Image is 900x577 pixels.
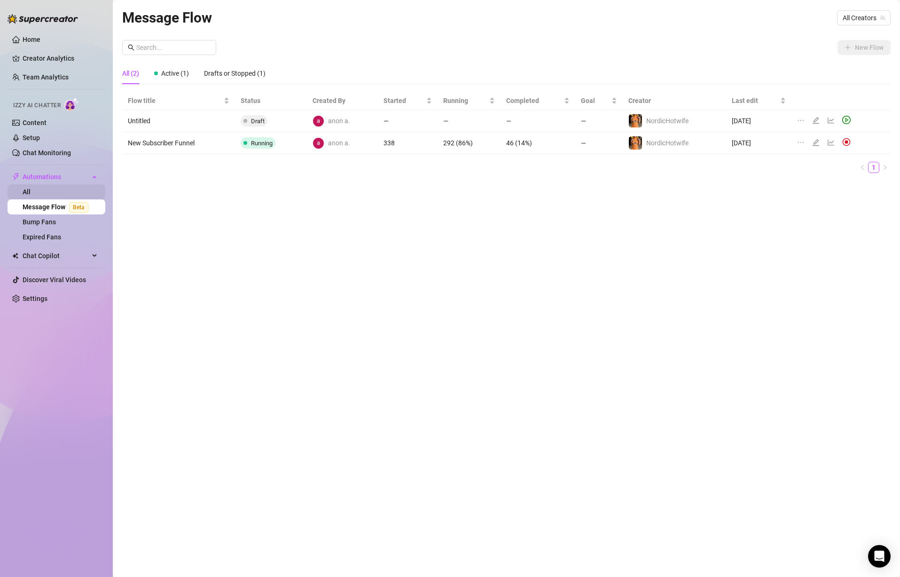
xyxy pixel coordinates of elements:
[23,188,31,196] a: All
[623,92,726,110] th: Creator
[882,165,888,170] span: right
[122,68,139,79] div: All (2)
[378,110,438,132] td: —
[812,117,820,124] span: edit
[383,95,424,106] span: Started
[69,202,88,213] span: Beta
[313,116,324,126] img: anon anonH
[12,253,18,259] img: Chat Copilot
[328,116,350,126] span: anon a.
[501,92,575,110] th: Completed
[378,132,438,154] td: 338
[629,114,642,127] img: NordicHotwife
[646,117,689,125] span: NordicHotwife
[23,169,89,184] span: Automations
[12,173,20,181] span: thunderbolt
[646,139,689,147] span: NordicHotwife
[438,110,501,132] td: —
[812,139,820,146] span: edit
[726,92,791,110] th: Last edit
[879,162,891,173] li: Next Page
[438,132,501,154] td: 292 (86%)
[827,139,835,146] span: line-chart
[837,40,891,55] button: New Flow
[122,110,235,132] td: Untitled
[880,15,885,21] span: team
[13,101,61,110] span: Izzy AI Chatter
[204,68,266,79] div: Drafts or Stopped (1)
[122,92,235,110] th: Flow title
[23,36,40,43] a: Home
[869,162,879,173] a: 1
[726,110,791,132] td: [DATE]
[797,139,805,146] span: ellipsis
[629,136,642,150] img: NordicHotwife
[328,138,350,148] span: anon a.
[827,117,835,124] span: line-chart
[23,134,40,142] a: Setup
[575,92,623,110] th: Goal
[23,119,47,126] a: Content
[64,97,79,111] img: AI Chatter
[581,95,610,106] span: Goal
[23,149,71,157] a: Chat Monitoring
[235,92,307,110] th: Status
[868,545,891,568] div: Open Intercom Messenger
[23,51,98,66] a: Creator Analytics
[842,138,851,146] img: svg%3e
[868,162,879,173] li: 1
[23,276,86,284] a: Discover Viral Videos
[879,162,891,173] button: right
[313,138,324,149] img: anon anonH
[857,162,868,173] li: Previous Page
[251,140,273,147] span: Running
[128,44,134,51] span: search
[506,95,562,106] span: Completed
[161,70,189,77] span: Active (1)
[438,92,501,110] th: Running
[23,233,61,241] a: Expired Fans
[726,132,791,154] td: [DATE]
[23,218,56,226] a: Bump Fans
[575,110,623,132] td: —
[575,132,623,154] td: —
[842,116,851,124] span: play-circle
[797,117,805,124] span: ellipsis
[732,95,778,106] span: Last edit
[307,92,377,110] th: Created By
[843,11,885,25] span: All Creators
[501,132,575,154] td: 46 (14%)
[23,203,92,211] a: Message FlowBeta
[23,295,47,302] a: Settings
[443,95,487,106] span: Running
[860,165,865,170] span: left
[122,7,212,29] article: Message Flow
[8,14,78,24] img: logo-BBDzfeDw.svg
[378,92,438,110] th: Started
[23,248,89,263] span: Chat Copilot
[857,162,868,173] button: left
[122,132,235,154] td: New Subscriber Funnel
[501,110,575,132] td: —
[23,73,69,81] a: Team Analytics
[128,95,222,106] span: Flow title
[251,118,265,125] span: Draft
[136,42,211,53] input: Search...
